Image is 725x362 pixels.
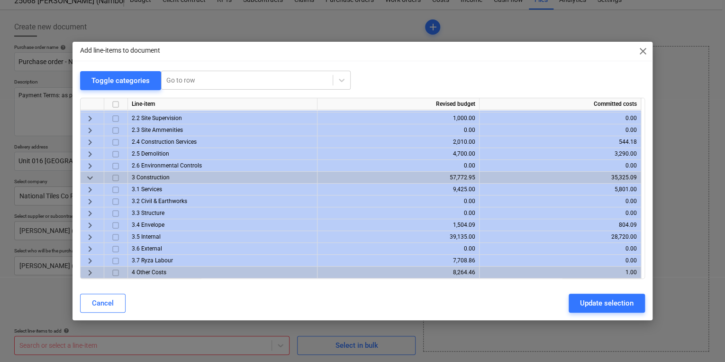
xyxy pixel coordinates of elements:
div: Line-item [128,98,317,110]
div: Update selection [580,297,634,309]
span: keyboard_arrow_right [84,148,96,159]
span: keyboard_arrow_right [84,124,96,136]
div: 0.00 [321,160,475,172]
div: 3,290.00 [483,148,637,160]
div: 4,700.00 [321,148,475,160]
span: 2.6 Environmental Controls [132,162,202,169]
div: 39,135.00 [321,231,475,243]
div: 0.00 [321,207,475,219]
span: keyboard_arrow_right [84,195,96,207]
span: 3.5 Internal [132,233,161,240]
div: 2,010.00 [321,136,475,148]
div: 8,264.46 [321,267,475,278]
div: 0.00 [483,124,637,136]
div: 0.00 [321,124,475,136]
span: 3.2 Civil & Earthworks [132,198,187,204]
span: 2.4 Construction Services [132,139,197,145]
span: 2.3 Site Ammenities [132,127,183,133]
div: Cancel [92,297,114,309]
div: 7,708.86 [321,255,475,267]
span: keyboard_arrow_right [84,231,96,242]
span: 2.5 Demolition [132,150,169,157]
iframe: Chat Widget [678,316,725,362]
span: keyboard_arrow_right [84,207,96,219]
span: 3.6 External [132,245,162,252]
div: 0.00 [483,255,637,267]
div: 804.09 [483,219,637,231]
button: Toggle categories [80,71,161,90]
div: 9,425.00 [321,184,475,195]
p: Add line-items to document [80,46,160,56]
span: close [637,46,649,57]
span: keyboard_arrow_right [84,184,96,195]
div: 0.00 [321,243,475,255]
div: 0.00 [483,207,637,219]
div: 544.18 [483,136,637,148]
span: 3.1 Services [132,186,162,193]
div: 0.00 [483,112,637,124]
span: 3.4 Envelope [132,222,164,228]
button: Cancel [80,294,126,313]
div: 0.00 [483,160,637,172]
span: 4 Other Costs [132,269,166,276]
div: Committed costs [480,98,641,110]
div: Revised budget [317,98,480,110]
span: 3.3 Structure [132,210,164,216]
span: 2.2 Site Supervision [132,115,182,121]
div: Toggle categories [91,74,150,87]
div: 1,504.09 [321,219,475,231]
div: 1.00 [483,267,637,278]
button: Update selection [569,294,645,313]
span: keyboard_arrow_down [84,172,96,183]
span: keyboard_arrow_right [84,136,96,148]
div: 0.00 [321,195,475,207]
span: keyboard_arrow_right [84,112,96,124]
span: 3.7 Ryza Labour [132,257,173,264]
div: 28,720.00 [483,231,637,243]
div: 0.00 [483,243,637,255]
span: keyboard_arrow_right [84,219,96,231]
div: 0.00 [483,195,637,207]
div: 5,801.00 [483,184,637,195]
div: 1,000.00 [321,112,475,124]
span: keyboard_arrow_right [84,255,96,266]
div: 57,772.95 [321,172,475,184]
span: keyboard_arrow_right [84,160,96,171]
div: 35,325.09 [483,172,637,184]
span: 3 Construction [132,174,170,181]
span: keyboard_arrow_right [84,243,96,254]
span: keyboard_arrow_right [84,267,96,278]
